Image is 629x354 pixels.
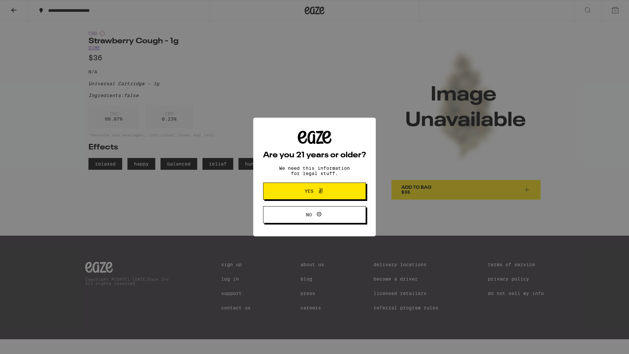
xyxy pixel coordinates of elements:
button: No [263,206,366,223]
span: Yes [305,189,314,193]
p: We need this information for legal stuff. [274,166,355,176]
span: No [306,212,312,217]
h2: Are you 21 years or older? [263,151,366,159]
button: Yes [263,183,366,200]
